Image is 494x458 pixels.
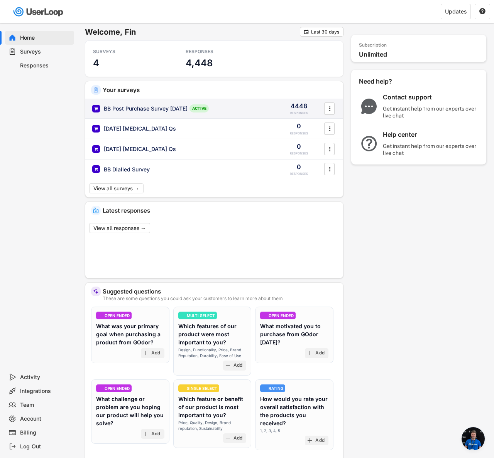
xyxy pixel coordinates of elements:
div: OPEN ENDED [269,314,294,317]
div: Help center [383,131,479,139]
img: ConversationMinor.svg [262,314,266,317]
div: RESPONSES [186,49,255,55]
img: userloop-logo-01.svg [12,4,66,20]
div: Team [20,401,71,409]
div: 0 [297,142,301,151]
div: How would you rate your overall satisfaction with the products you received? [260,395,328,427]
div: What motivated you to purchase from GOdor [DATE]? [260,322,328,346]
div: 0 [297,122,301,130]
div: [DATE] [MEDICAL_DATA] Qs [104,145,176,153]
div: Design, Functionality, Price, Brand Reputation, Durability, Ease of Use [178,347,247,359]
div: Last 30 days [311,30,339,34]
div: Responses [20,62,71,69]
div: Suggested questions [103,289,337,294]
div: Billing [20,429,71,436]
div: RATING [269,386,283,390]
div: Add [315,350,325,356]
div: RESPONSES [290,172,308,176]
text:  [329,165,330,173]
div: [DATE] [MEDICAL_DATA] Qs [104,125,176,133]
div: 0 [297,163,301,171]
div: Surveys [20,48,71,55]
div: 1, 2, 3, 4, 5 [260,428,280,434]
img: ChatMajor.svg [359,99,379,114]
div: What was your primary goal when purchasing a product from GOdor? [96,322,164,346]
div: Add [233,435,243,441]
button:  [479,8,486,15]
div: Price, Quality, Design, Brand reputation, Sustainability [178,420,247,431]
div: Activity [20,374,71,381]
div: Open chat [462,427,485,450]
img: AdjustIcon.svg [262,386,266,390]
div: OPEN ENDED [105,314,130,317]
button: View all surveys → [89,183,144,193]
div: Account [20,415,71,423]
button:  [303,29,309,35]
div: These are some questions you could ask your customers to learn more about them [103,296,337,301]
img: IncomingMajor.svg [93,208,99,213]
div: Need help? [359,77,413,86]
h3: 4 [93,57,99,69]
div: Home [20,34,71,42]
div: MULTI SELECT [187,314,215,317]
div: Log Out [20,443,71,450]
div: BB Post Purchase Survey [DATE] [104,105,188,112]
div: RESPONSES [290,131,308,136]
div: What challenge or problem are you hoping our product will help you solve? [96,395,164,427]
div: 4448 [291,102,307,110]
img: CircleTickMinorWhite.svg [180,386,184,390]
text:  [304,29,309,35]
button:  [326,103,333,114]
img: QuestionMarkInverseMajor.svg [359,136,379,151]
div: Add [151,431,161,437]
div: Unlimited [359,50,482,59]
div: ACTIVE [189,104,209,112]
div: Get instant help from our experts over live chat [383,105,479,119]
button:  [326,163,333,175]
div: Your surveys [103,87,337,93]
img: ListMajor.svg [180,314,184,317]
text:  [329,145,330,153]
text:  [329,124,330,133]
img: MagicMajor%20%28Purple%29.svg [93,289,99,294]
div: Updates [445,9,467,14]
div: Add [315,438,325,444]
div: Add [151,350,161,356]
div: Add [233,362,243,369]
button: View all responses → [89,223,150,233]
div: Latest responses [103,208,337,213]
div: Subscription [359,42,387,49]
div: SURVEYS [93,49,162,55]
button:  [326,123,333,134]
div: OPEN ENDED [105,386,130,390]
text:  [329,104,330,112]
img: ConversationMinor.svg [98,386,102,390]
h6: Welcome, Fin [85,27,300,37]
div: RESPONSES [290,111,308,115]
div: SINGLE SELECT [187,386,217,390]
img: ConversationMinor.svg [98,314,102,317]
div: Get instant help from our experts over live chat [383,143,479,156]
div: RESPONSES [290,151,308,156]
div: Integrations [20,388,71,395]
div: Which features of our product were most important to you? [178,322,247,346]
button:  [326,143,333,155]
div: Contact support [383,93,479,101]
div: Which feature or benefit of our product is most important to you? [178,395,247,419]
h3: 4,448 [186,57,212,69]
div: BB Dialled Survey [104,166,150,173]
